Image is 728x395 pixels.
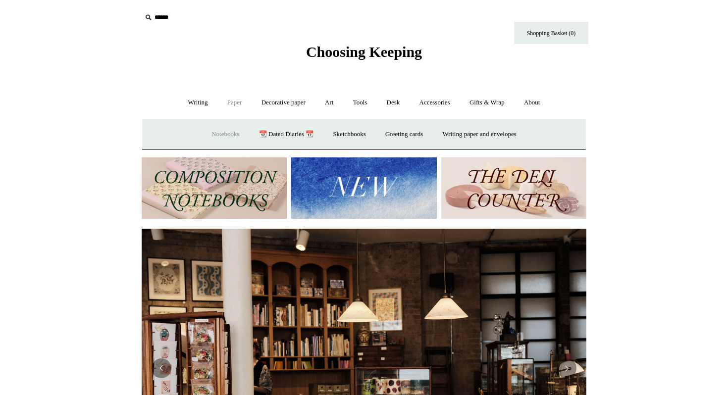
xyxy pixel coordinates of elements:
[250,121,322,148] a: 📆 Dated Diaries 📆
[152,358,171,378] button: Previous
[378,90,409,116] a: Desk
[344,90,376,116] a: Tools
[441,157,586,219] img: The Deli Counter
[253,90,314,116] a: Decorative paper
[306,44,422,60] span: Choosing Keeping
[557,358,576,378] button: Next
[324,121,374,148] a: Sketchbooks
[316,90,342,116] a: Art
[142,157,287,219] img: 202302 Composition ledgers.jpg__PID:69722ee6-fa44-49dd-a067-31375e5d54ec
[434,121,525,148] a: Writing paper and envelopes
[514,22,588,44] a: Shopping Basket (0)
[515,90,549,116] a: About
[179,90,217,116] a: Writing
[291,157,436,219] img: New.jpg__PID:f73bdf93-380a-4a35-bcfe-7823039498e1
[218,90,251,116] a: Paper
[376,121,432,148] a: Greeting cards
[203,121,248,148] a: Notebooks
[306,51,422,58] a: Choosing Keeping
[411,90,459,116] a: Accessories
[461,90,514,116] a: Gifts & Wrap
